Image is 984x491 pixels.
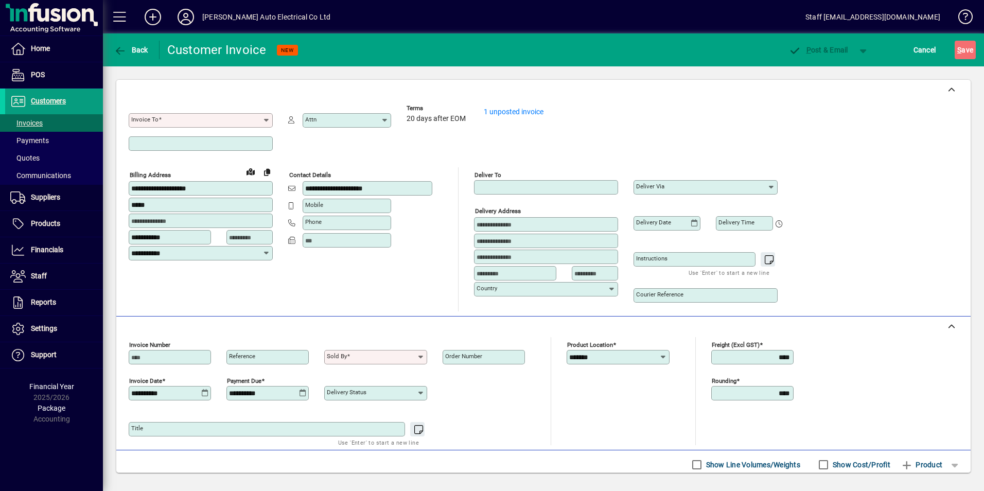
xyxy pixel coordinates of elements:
[831,460,890,470] label: Show Cost/Profit
[5,290,103,315] a: Reports
[911,41,939,59] button: Cancel
[5,132,103,149] a: Payments
[242,163,259,180] a: View on map
[31,298,56,306] span: Reports
[5,36,103,62] a: Home
[131,116,159,123] mat-label: Invoice To
[895,455,947,474] button: Product
[38,404,65,412] span: Package
[31,97,66,105] span: Customers
[129,341,170,348] mat-label: Invoice number
[407,105,468,112] span: Terms
[806,46,811,54] span: P
[305,116,317,123] mat-label: Attn
[636,255,667,262] mat-label: Instructions
[31,44,50,52] span: Home
[10,119,43,127] span: Invoices
[484,108,543,116] a: 1 unposted invoice
[5,62,103,88] a: POS
[445,353,482,360] mat-label: Order number
[955,41,976,59] button: Save
[475,171,501,179] mat-label: Deliver To
[31,324,57,332] span: Settings
[338,436,419,448] mat-hint: Use 'Enter' to start a new line
[805,9,940,25] div: Staff [EMAIL_ADDRESS][DOMAIN_NAME]
[957,46,961,54] span: S
[5,185,103,211] a: Suppliers
[31,71,45,79] span: POS
[477,285,497,292] mat-label: Country
[259,164,275,180] button: Copy to Delivery address
[901,457,942,473] span: Product
[29,382,74,391] span: Financial Year
[10,136,49,145] span: Payments
[305,201,323,208] mat-label: Mobile
[712,341,760,348] mat-label: Freight (excl GST)
[31,272,47,280] span: Staff
[689,267,769,278] mat-hint: Use 'Enter' to start a new line
[5,237,103,263] a: Financials
[5,167,103,184] a: Communications
[10,171,71,180] span: Communications
[227,377,261,384] mat-label: Payment due
[327,353,347,360] mat-label: Sold by
[788,46,848,54] span: ost & Email
[5,149,103,167] a: Quotes
[712,377,736,384] mat-label: Rounding
[169,8,202,26] button: Profile
[202,9,330,25] div: [PERSON_NAME] Auto Electrical Co Ltd
[114,46,148,54] span: Back
[305,218,322,225] mat-label: Phone
[327,389,366,396] mat-label: Delivery status
[636,183,664,190] mat-label: Deliver via
[5,342,103,368] a: Support
[131,425,143,432] mat-label: Title
[783,41,853,59] button: Post & Email
[10,154,40,162] span: Quotes
[567,341,613,348] mat-label: Product location
[31,246,63,254] span: Financials
[167,42,267,58] div: Customer Invoice
[31,219,60,227] span: Products
[407,115,466,123] span: 20 days after EOM
[129,377,162,384] mat-label: Invoice date
[229,353,255,360] mat-label: Reference
[951,2,971,36] a: Knowledge Base
[103,41,160,59] app-page-header-button: Back
[957,42,973,58] span: ave
[5,316,103,342] a: Settings
[5,211,103,237] a: Products
[636,291,683,298] mat-label: Courier Reference
[718,219,754,226] mat-label: Delivery time
[281,47,294,54] span: NEW
[913,42,936,58] span: Cancel
[31,350,57,359] span: Support
[111,41,151,59] button: Back
[5,264,103,289] a: Staff
[5,114,103,132] a: Invoices
[31,193,60,201] span: Suppliers
[636,219,671,226] mat-label: Delivery date
[704,460,800,470] label: Show Line Volumes/Weights
[136,8,169,26] button: Add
